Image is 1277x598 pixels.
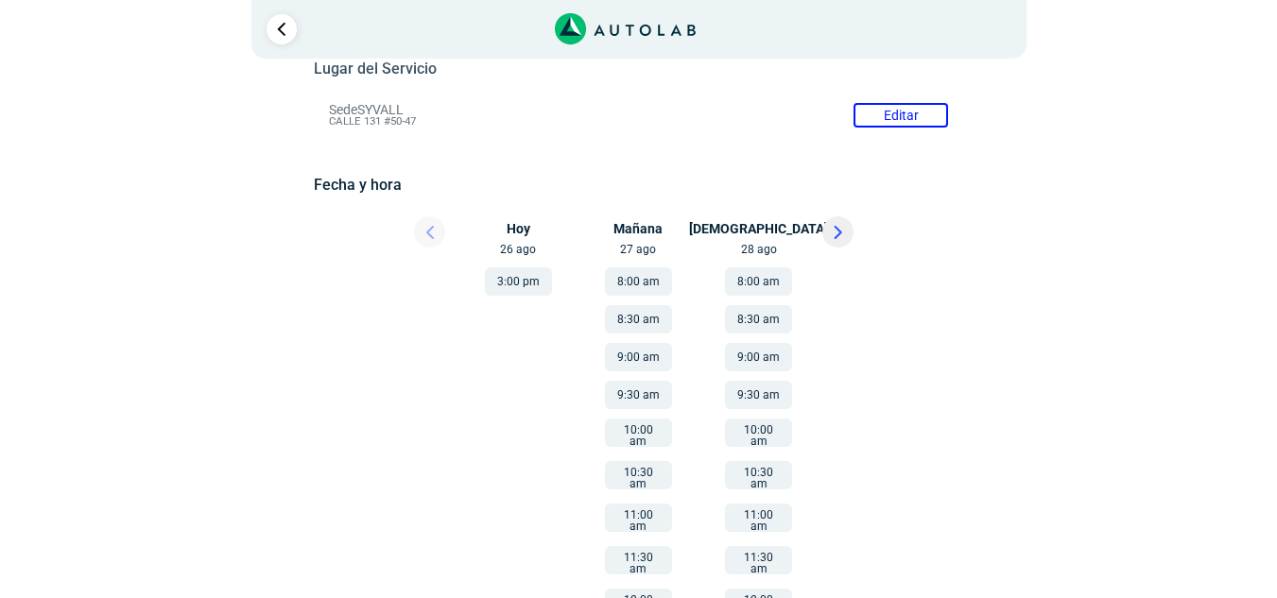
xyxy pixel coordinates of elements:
[314,60,963,77] h5: Lugar del Servicio
[605,305,672,333] button: 8:30 am
[605,267,672,296] button: 8:00 am
[605,504,672,532] button: 11:00 am
[314,176,963,194] h5: Fecha y hora
[725,343,792,371] button: 9:00 am
[725,381,792,409] button: 9:30 am
[725,546,792,574] button: 11:30 am
[605,546,672,574] button: 11:30 am
[725,419,792,447] button: 10:00 am
[725,504,792,532] button: 11:00 am
[605,343,672,371] button: 9:00 am
[485,267,552,296] button: 3:00 pm
[555,19,696,37] a: Link al sitio de autolab
[725,267,792,296] button: 8:00 am
[725,305,792,333] button: 8:30 am
[605,419,672,447] button: 10:00 am
[267,14,297,44] a: Ir al paso anterior
[605,461,672,489] button: 10:30 am
[725,461,792,489] button: 10:30 am
[605,381,672,409] button: 9:30 am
